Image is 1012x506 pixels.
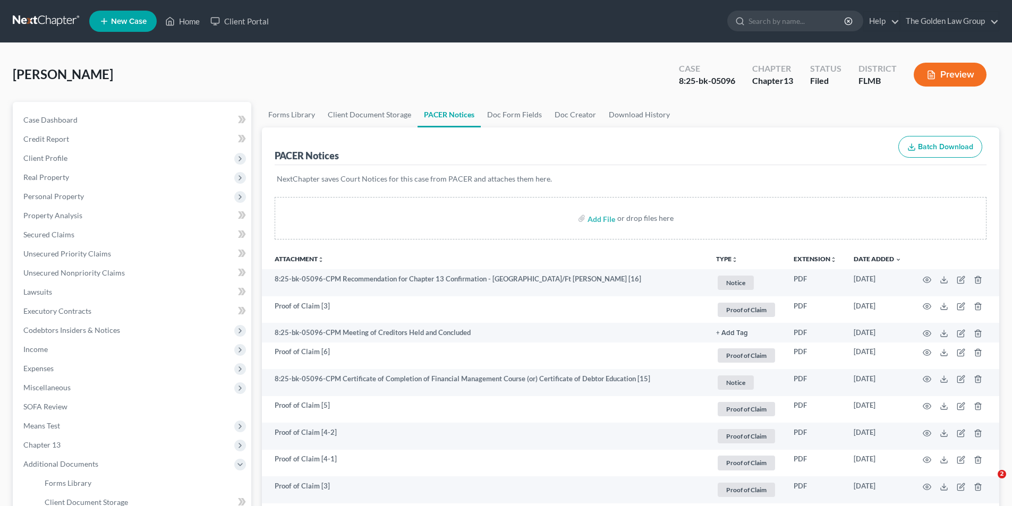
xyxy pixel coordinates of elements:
[749,11,846,31] input: Search by name...
[716,330,748,337] button: + Add Tag
[275,149,339,162] div: PACER Notices
[262,476,708,503] td: Proof of Claim [3]
[845,269,910,296] td: [DATE]
[918,142,973,151] span: Batch Download
[716,347,777,364] a: Proof of Claim
[23,211,82,220] span: Property Analysis
[718,429,775,443] span: Proof of Claim
[845,296,910,323] td: [DATE]
[854,255,902,263] a: Date Added expand_more
[15,263,251,282] a: Unsecured Nonpriority Claims
[15,130,251,149] a: Credit Report
[23,249,111,258] span: Unsecured Priority Claims
[845,342,910,370] td: [DATE]
[785,323,845,342] td: PDF
[277,174,984,184] p: NextChapter saves Court Notices for this case from PACER and attaches them here.
[617,213,674,224] div: or drop files here
[15,397,251,416] a: SOFA Review
[718,348,775,363] span: Proof of Claim
[785,423,845,450] td: PDF
[13,66,113,82] span: [PERSON_NAME]
[716,374,777,391] a: Notice
[23,115,78,124] span: Case Dashboard
[262,323,708,342] td: 8:25-bk-05096-CPM Meeting of Creditors Held and Concluded
[716,400,777,418] a: Proof of Claim
[15,206,251,225] a: Property Analysis
[716,454,777,471] a: Proof of Claim
[23,421,60,430] span: Means Test
[785,369,845,396] td: PDF
[23,192,84,201] span: Personal Property
[810,63,841,75] div: Status
[845,323,910,342] td: [DATE]
[679,63,735,75] div: Case
[262,269,708,296] td: 8:25-bk-05096-CPM Recommendation for Chapter 13 Confirmation - [GEOGRAPHIC_DATA]/Ft [PERSON_NAME]...
[548,102,602,127] a: Doc Creator
[262,423,708,450] td: Proof of Claim [4-2]
[830,256,837,263] i: unfold_more
[998,470,1006,478] span: 2
[262,450,708,477] td: Proof of Claim [4-1]
[752,75,793,87] div: Chapter
[111,18,147,25] span: New Case
[794,255,837,263] a: Extensionunfold_more
[36,474,251,493] a: Forms Library
[23,345,48,354] span: Income
[718,276,754,290] span: Notice
[864,12,899,31] a: Help
[845,450,910,477] td: [DATE]
[23,230,74,239] span: Secured Claims
[23,287,52,296] span: Lawsuits
[716,274,777,291] a: Notice
[895,256,902,263] i: expand_more
[23,153,67,162] span: Client Profile
[718,456,775,470] span: Proof of Claim
[845,369,910,396] td: [DATE]
[716,301,777,319] a: Proof of Claim
[205,12,274,31] a: Client Portal
[858,63,897,75] div: District
[262,396,708,423] td: Proof of Claim [5]
[845,423,910,450] td: [DATE]
[810,75,841,87] div: Filed
[732,256,738,263] i: unfold_more
[262,369,708,396] td: 8:25-bk-05096-CPM Certificate of Completion of Financial Management Course (or) Certificate of De...
[716,256,738,263] button: TYPEunfold_more
[898,136,982,158] button: Batch Download
[15,302,251,321] a: Executory Contracts
[976,470,1001,495] iframe: Intercom live chat
[785,296,845,323] td: PDF
[23,440,61,449] span: Chapter 13
[15,244,251,263] a: Unsecured Priority Claims
[900,12,999,31] a: The Golden Law Group
[15,225,251,244] a: Secured Claims
[15,282,251,302] a: Lawsuits
[718,483,775,497] span: Proof of Claim
[752,63,793,75] div: Chapter
[321,102,418,127] a: Client Document Storage
[858,75,897,87] div: FLMB
[23,459,98,468] span: Additional Documents
[716,328,777,338] a: + Add Tag
[785,342,845,370] td: PDF
[602,102,676,127] a: Download History
[23,325,120,335] span: Codebtors Insiders & Notices
[785,396,845,423] td: PDF
[679,75,735,87] div: 8:25-bk-05096
[318,256,324,263] i: unfold_more
[23,383,71,392] span: Miscellaneous
[716,427,777,445] a: Proof of Claim
[785,450,845,477] td: PDF
[718,375,754,390] span: Notice
[785,269,845,296] td: PDF
[23,134,69,143] span: Credit Report
[718,303,775,317] span: Proof of Claim
[914,63,987,87] button: Preview
[845,396,910,423] td: [DATE]
[15,110,251,130] a: Case Dashboard
[481,102,548,127] a: Doc Form Fields
[716,481,777,499] a: Proof of Claim
[785,476,845,503] td: PDF
[845,476,910,503] td: [DATE]
[160,12,205,31] a: Home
